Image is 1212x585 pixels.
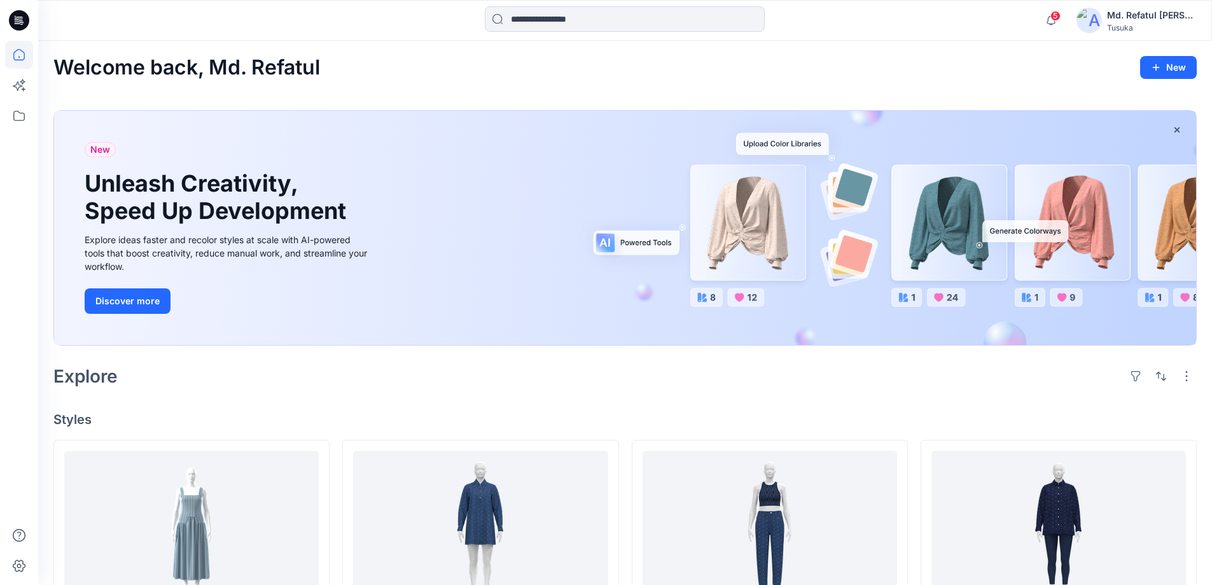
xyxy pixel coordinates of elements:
[1140,56,1197,79] button: New
[85,288,171,314] button: Discover more
[1107,23,1196,32] div: Tusuka
[1076,8,1102,33] img: avatar
[53,56,320,80] h2: Welcome back, Md. Refatul
[53,412,1197,427] h4: Styles
[90,142,110,157] span: New
[85,170,352,225] h1: Unleash Creativity, Speed Up Development
[85,288,371,314] a: Discover more
[85,233,371,273] div: Explore ideas faster and recolor styles at scale with AI-powered tools that boost creativity, red...
[1050,11,1061,21] span: 5
[53,366,118,386] h2: Explore
[1107,8,1196,23] div: Md. Refatul [PERSON_NAME]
